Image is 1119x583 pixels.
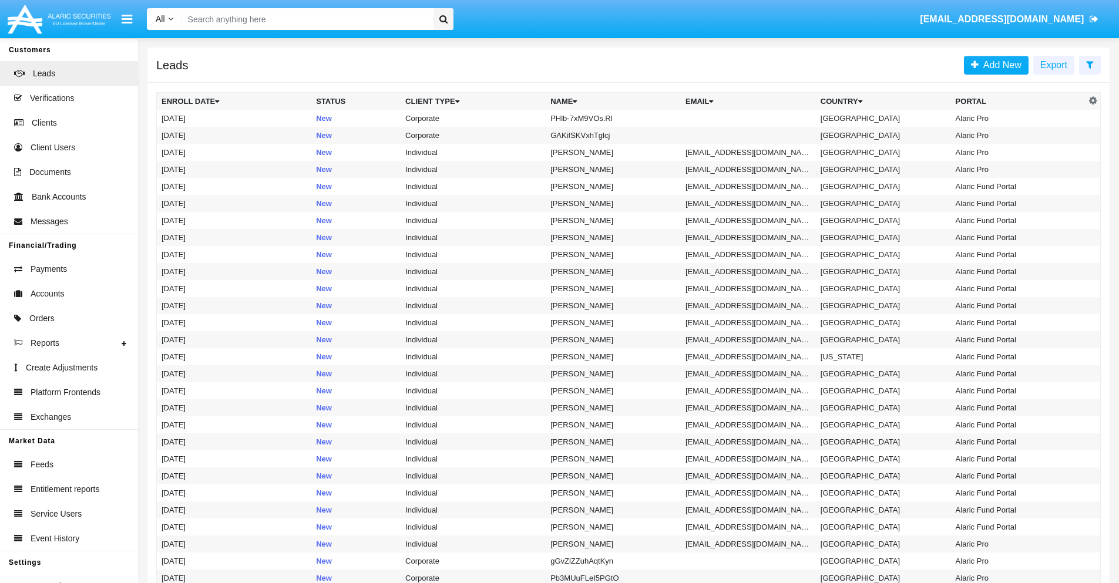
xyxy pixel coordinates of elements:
td: Alaric Fund Portal [951,433,1086,450]
td: New [311,501,401,518]
td: [PERSON_NAME] [546,195,681,212]
td: Corporate [401,127,546,144]
td: [EMAIL_ADDRESS][DOMAIN_NAME] [681,416,816,433]
td: [DATE] [157,552,312,569]
td: New [311,331,401,348]
td: [DATE] [157,178,312,195]
td: [DATE] [157,450,312,467]
td: New [311,535,401,552]
td: [DATE] [157,144,312,161]
td: [EMAIL_ADDRESS][DOMAIN_NAME] [681,280,816,297]
td: [EMAIL_ADDRESS][DOMAIN_NAME] [681,246,816,263]
td: gGvZlZZuhAqtKyn [546,552,681,569]
td: [GEOGRAPHIC_DATA] [816,178,951,195]
td: [GEOGRAPHIC_DATA] [816,467,951,484]
span: Clients [32,117,57,129]
td: [GEOGRAPHIC_DATA] [816,552,951,569]
td: [GEOGRAPHIC_DATA] [816,110,951,127]
td: New [311,110,401,127]
td: [GEOGRAPHIC_DATA] [816,144,951,161]
th: Status [311,93,401,110]
td: [GEOGRAPHIC_DATA] [816,382,951,399]
td: [PERSON_NAME] [546,212,681,229]
td: Individual [401,161,546,178]
td: Alaric Fund Portal [951,178,1086,195]
span: All [156,14,165,23]
td: New [311,399,401,416]
td: [PERSON_NAME] [546,467,681,484]
td: [GEOGRAPHIC_DATA] [816,535,951,552]
td: [EMAIL_ADDRESS][DOMAIN_NAME] [681,263,816,280]
td: [EMAIL_ADDRESS][DOMAIN_NAME] [681,331,816,348]
td: [DATE] [157,399,312,416]
td: Individual [401,382,546,399]
td: [GEOGRAPHIC_DATA] [816,501,951,518]
td: [PERSON_NAME] [546,229,681,246]
td: [EMAIL_ADDRESS][DOMAIN_NAME] [681,297,816,314]
td: New [311,348,401,365]
td: Alaric Fund Portal [951,263,1086,280]
td: Individual [401,467,546,484]
span: Bank Accounts [32,191,86,203]
td: Alaric Fund Portal [951,297,1086,314]
td: Individual [401,144,546,161]
span: Reports [31,337,59,349]
td: Alaric Fund Portal [951,382,1086,399]
td: [DATE] [157,348,312,365]
td: [PERSON_NAME] [546,348,681,365]
span: Payments [31,263,67,275]
td: [PERSON_NAME] [546,365,681,382]
button: Export [1033,56,1074,75]
td: Alaric Pro [951,535,1086,552]
a: All [147,13,182,25]
td: New [311,127,401,144]
td: [GEOGRAPHIC_DATA] [816,280,951,297]
td: [EMAIL_ADDRESS][DOMAIN_NAME] [681,382,816,399]
span: Entitlement reports [31,483,100,496]
td: [EMAIL_ADDRESS][DOMAIN_NAME] [681,365,816,382]
span: Platform Frontends [31,386,100,399]
td: [DATE] [157,212,312,229]
td: Individual [401,399,546,416]
td: [GEOGRAPHIC_DATA] [816,433,951,450]
td: [GEOGRAPHIC_DATA] [816,161,951,178]
span: Add New [979,60,1021,70]
th: Client Type [401,93,546,110]
td: [PERSON_NAME] [546,246,681,263]
td: New [311,161,401,178]
td: [DATE] [157,127,312,144]
a: [EMAIL_ADDRESS][DOMAIN_NAME] [915,3,1104,36]
th: Name [546,93,681,110]
td: Alaric Fund Portal [951,467,1086,484]
td: Individual [401,229,546,246]
span: Verifications [30,92,74,105]
td: [PERSON_NAME] [546,501,681,518]
td: [GEOGRAPHIC_DATA] [816,450,951,467]
td: New [311,297,401,314]
td: [DATE] [157,110,312,127]
td: [PERSON_NAME] [546,314,681,331]
td: [PERSON_NAME] [546,518,681,535]
td: Individual [401,433,546,450]
td: Individual [401,535,546,552]
td: [DATE] [157,297,312,314]
td: Individual [401,246,546,263]
td: Alaric Fund Portal [951,450,1086,467]
td: Alaric Fund Portal [951,314,1086,331]
td: Alaric Pro [951,144,1086,161]
td: [EMAIL_ADDRESS][DOMAIN_NAME] [681,195,816,212]
span: Export [1040,60,1067,70]
td: New [311,552,401,569]
td: Alaric Fund Portal [951,280,1086,297]
td: New [311,518,401,535]
td: [DATE] [157,484,312,501]
h5: Leads [156,60,189,70]
td: [DATE] [157,518,312,535]
td: [GEOGRAPHIC_DATA] [816,229,951,246]
td: New [311,382,401,399]
td: New [311,246,401,263]
td: [GEOGRAPHIC_DATA] [816,484,951,501]
td: [EMAIL_ADDRESS][DOMAIN_NAME] [681,178,816,195]
td: [EMAIL_ADDRESS][DOMAIN_NAME] [681,144,816,161]
td: Alaric Pro [951,110,1086,127]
